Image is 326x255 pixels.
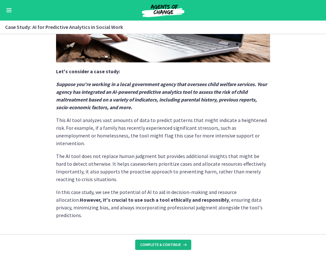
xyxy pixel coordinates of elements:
[56,81,267,110] strong: Suppose you're working in a local government agency that oversees child welfare services. Your ag...
[135,240,191,250] button: Complete & continue
[56,116,270,147] p: This AI tool analyzes vast amounts of data to predict patterns that might indicate a heightened r...
[80,197,229,203] strong: However, it's crucial to use such a tool ethically and responsibly
[56,152,270,183] p: The AI tool does not replace human judgment but provides additional insights that might be hard t...
[56,68,120,75] strong: Let's consider a case study:
[56,188,270,219] p: In this case study, we see the potential of AI to aid in decision-making and resource allocation....
[5,23,313,31] h3: Case Study: AI for Predictive Analytics in Social Work
[140,242,181,247] span: Complete & continue
[125,3,201,18] img: Agents of Change
[5,6,13,14] button: Enable menu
